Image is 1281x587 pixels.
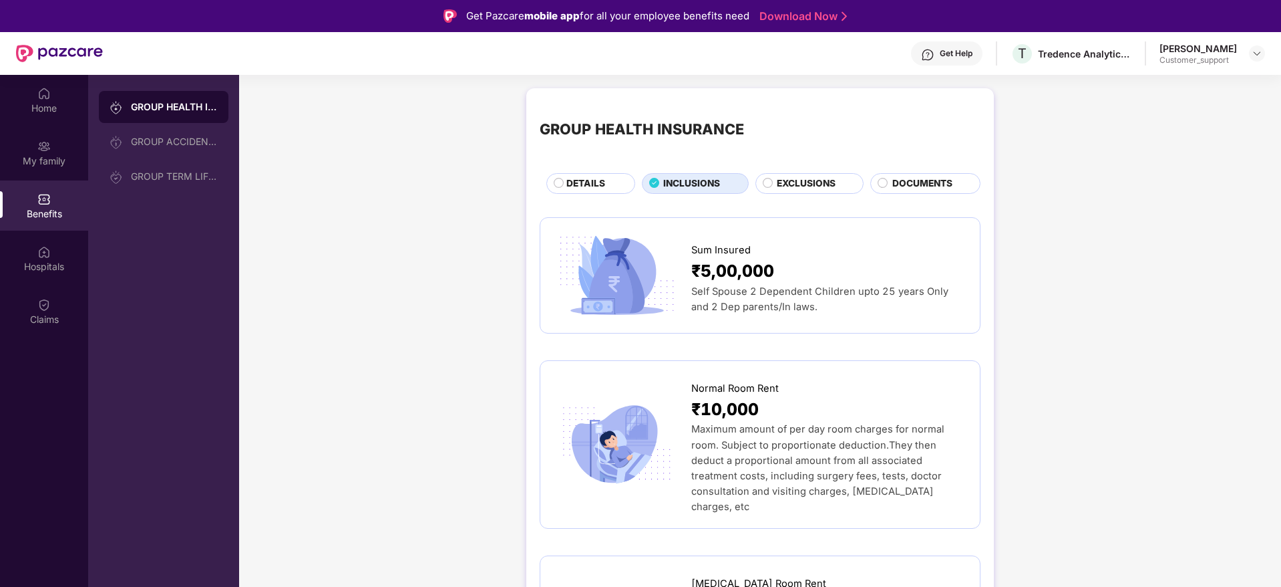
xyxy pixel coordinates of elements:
[110,101,123,114] img: svg+xml;base64,PHN2ZyB3aWR0aD0iMjAiIGhlaWdodD0iMjAiIHZpZXdCb3g9IjAgMCAyMCAyMCIgZmlsbD0ibm9uZSIgeG...
[759,9,843,23] a: Download Now
[443,9,457,23] img: Logo
[554,400,680,489] img: icon
[691,396,759,423] span: ₹10,000
[524,9,580,22] strong: mobile app
[777,177,836,191] span: EXCLUSIONS
[554,231,680,320] img: icon
[540,118,744,140] div: GROUP HEALTH INSURANCE
[691,258,774,284] span: ₹5,00,000
[110,136,123,149] img: svg+xml;base64,PHN2ZyB3aWR0aD0iMjAiIGhlaWdodD0iMjAiIHZpZXdCb3g9IjAgMCAyMCAyMCIgZmlsbD0ibm9uZSIgeG...
[842,9,847,23] img: Stroke
[691,285,948,313] span: Self Spouse 2 Dependent Children upto 25 years Only and 2 Dep parents/In laws.
[691,423,944,512] span: Maximum amount of per day room charges for normal room. Subject to proportionate deduction.They t...
[110,170,123,184] img: svg+xml;base64,PHN2ZyB3aWR0aD0iMjAiIGhlaWdodD0iMjAiIHZpZXdCb3g9IjAgMCAyMCAyMCIgZmlsbD0ibm9uZSIgeG...
[37,140,51,153] img: svg+xml;base64,PHN2ZyB3aWR0aD0iMjAiIGhlaWdodD0iMjAiIHZpZXdCb3g9IjAgMCAyMCAyMCIgZmlsbD0ibm9uZSIgeG...
[691,243,751,258] span: Sum Insured
[37,87,51,100] img: svg+xml;base64,PHN2ZyBpZD0iSG9tZSIgeG1sbnM9Imh0dHA6Ly93d3cudzMub3JnLzIwMDAvc3ZnIiB3aWR0aD0iMjAiIG...
[37,193,51,206] img: svg+xml;base64,PHN2ZyBpZD0iQmVuZWZpdHMiIHhtbG5zPSJodHRwOi8vd3d3LnczLm9yZy8yMDAwL3N2ZyIgd2lkdGg9Ij...
[1159,42,1237,55] div: [PERSON_NAME]
[663,177,720,191] span: INCLUSIONS
[131,136,218,147] div: GROUP ACCIDENTAL INSURANCE
[1252,48,1262,59] img: svg+xml;base64,PHN2ZyBpZD0iRHJvcGRvd24tMzJ4MzIiIHhtbG5zPSJodHRwOi8vd3d3LnczLm9yZy8yMDAwL3N2ZyIgd2...
[16,45,103,62] img: New Pazcare Logo
[37,298,51,312] img: svg+xml;base64,PHN2ZyBpZD0iQ2xhaW0iIHhtbG5zPSJodHRwOi8vd3d3LnczLm9yZy8yMDAwL3N2ZyIgd2lkdGg9IjIwIi...
[921,48,934,62] img: svg+xml;base64,PHN2ZyBpZD0iSGVscC0zMngzMiIgeG1sbnM9Imh0dHA6Ly93d3cudzMub3JnLzIwMDAvc3ZnIiB3aWR0aD...
[131,100,218,114] div: GROUP HEALTH INSURANCE
[37,245,51,259] img: svg+xml;base64,PHN2ZyBpZD0iSG9zcGl0YWxzIiB4bWxucz0iaHR0cDovL3d3dy53My5vcmcvMjAwMC9zdmciIHdpZHRoPS...
[1159,55,1237,66] div: Customer_support
[892,177,952,191] span: DOCUMENTS
[1038,47,1131,60] div: Tredence Analytics Solutions Private Limited
[566,177,605,191] span: DETAILS
[466,8,749,24] div: Get Pazcare for all your employee benefits need
[940,48,972,59] div: Get Help
[131,171,218,182] div: GROUP TERM LIFE INSURANCE
[691,381,779,396] span: Normal Room Rent
[1018,45,1027,62] span: T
